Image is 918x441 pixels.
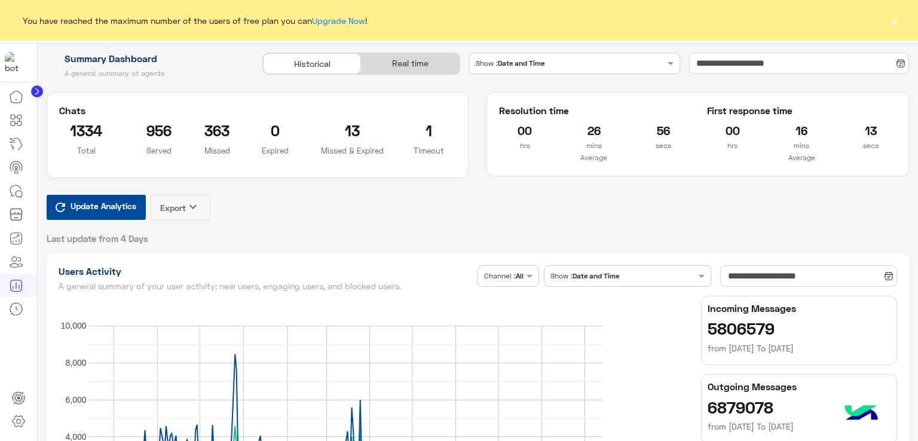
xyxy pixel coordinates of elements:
[707,152,896,164] p: Average
[708,397,891,416] h2: 6879078
[65,395,86,405] text: 6,000
[186,200,200,214] i: keyboard_arrow_down
[59,145,114,157] p: Total
[845,140,896,152] p: secs
[248,121,303,140] h2: 0
[47,195,146,220] button: Update Analytics
[568,121,620,140] h2: 26
[5,52,26,73] img: 1403182699927242
[402,121,457,140] h2: 1
[708,302,891,314] h5: Incoming Messages
[499,121,550,140] h2: 00
[204,121,230,140] h2: 363
[499,140,550,152] p: hrs
[321,145,384,157] p: Missed & Expired
[59,105,457,117] h5: Chats
[65,358,86,367] text: 8,000
[499,152,688,164] p: Average
[840,393,882,435] img: hulul-logo.png
[568,140,620,152] p: mins
[708,421,891,433] h6: from [DATE] To [DATE]
[23,14,367,27] span: You have reached the maximum number of the users of free plan you can !
[573,271,619,280] b: Date and Time
[321,121,384,140] h2: 13
[60,321,86,330] text: 10,000
[47,69,249,78] h5: A general summary of agents
[888,14,900,26] button: ×
[204,145,230,157] p: Missed
[312,16,365,26] a: Upgrade Now
[499,105,688,117] h5: Resolution time
[776,121,827,140] h2: 16
[131,145,186,157] p: Served
[59,265,473,277] h1: Users Activity
[707,105,896,117] h5: First response time
[68,198,139,214] span: Update Analytics
[65,431,86,441] text: 4,000
[248,145,303,157] p: Expired
[708,342,891,354] h6: from [DATE] To [DATE]
[263,53,361,74] div: Historical
[59,121,114,140] h2: 1334
[47,232,148,244] span: Last update from 4 Days
[151,195,210,220] button: Exportkeyboard_arrow_down
[708,381,891,393] h5: Outgoing Messages
[131,121,186,140] h2: 956
[845,121,896,140] h2: 13
[707,121,758,140] h2: 00
[708,318,891,338] h2: 5806579
[516,271,524,280] b: All
[498,59,544,68] b: Date and Time
[638,140,689,152] p: secs
[638,121,689,140] h2: 56
[776,140,827,152] p: mins
[59,281,473,291] h5: A general summary of your user activity: new users, engaging users, and blocked users.
[361,53,459,74] div: Real time
[47,53,249,65] h1: Summary Dashboard
[707,140,758,152] p: hrs
[402,145,457,157] p: Timeout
